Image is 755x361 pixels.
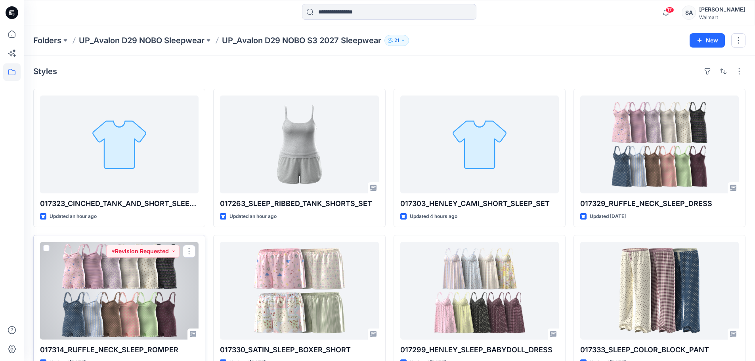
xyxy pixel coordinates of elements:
a: 017330_SATIN_SLEEP_BOXER_SHORT [220,242,378,340]
a: 017333_SLEEP_COLOR_BLOCK_PANT [580,242,739,340]
a: 017299_HENLEY_SLEEP_BABYDOLL_DRESS [400,242,559,340]
span: 17 [665,7,674,13]
p: Updated [DATE] [590,212,626,221]
a: Folders [33,35,61,46]
p: 21 [394,36,399,45]
a: 017314_RUFFLE_NECK_SLEEP_ROMPER [40,242,199,340]
p: UP_Avalon D29 NOBO S3 2027 Sleepwear [222,35,381,46]
p: Updated an hour ago [50,212,97,221]
p: 017263_SLEEP_RIBBED_TANK_SHORTS_SET [220,198,378,209]
h4: Styles [33,67,57,76]
div: [PERSON_NAME] [699,5,745,14]
div: Walmart [699,14,745,20]
p: Updated 4 hours ago [410,212,457,221]
a: 017323_CINCHED_TANK_AND_SHORT_SLEEP_SET [40,96,199,193]
p: 017323_CINCHED_TANK_AND_SHORT_SLEEP_SET [40,198,199,209]
p: Updated an hour ago [229,212,277,221]
p: 017303_HENLEY_CAMI_SHORT_SLEEP_SET [400,198,559,209]
p: 017330_SATIN_SLEEP_BOXER_SHORT [220,344,378,355]
a: 017303_HENLEY_CAMI_SHORT_SLEEP_SET [400,96,559,193]
a: 017263_SLEEP_RIBBED_TANK_SHORTS_SET [220,96,378,193]
button: 21 [384,35,409,46]
p: 017329_RUFFLE_NECK_SLEEP_DRESS [580,198,739,209]
p: 017314_RUFFLE_NECK_SLEEP_ROMPER [40,344,199,355]
p: 017299_HENLEY_SLEEP_BABYDOLL_DRESS [400,344,559,355]
button: New [690,33,725,48]
p: 017333_SLEEP_COLOR_BLOCK_PANT [580,344,739,355]
a: 017329_RUFFLE_NECK_SLEEP_DRESS [580,96,739,193]
a: UP_Avalon D29 NOBO Sleepwear [79,35,205,46]
div: SA [682,6,696,20]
